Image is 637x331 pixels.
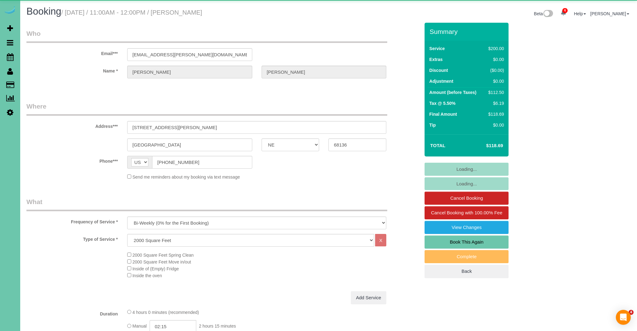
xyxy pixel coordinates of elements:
[574,11,586,16] a: Help
[486,56,504,63] div: $0.00
[429,111,457,117] label: Final Amount
[590,11,629,16] a: [PERSON_NAME]
[199,324,236,329] span: 2 hours 15 minutes
[431,210,502,215] span: Cancel Booking with 100.00% Fee
[429,100,455,106] label: Tax @ 5.50%
[133,324,147,329] span: Manual
[486,111,504,117] div: $118.69
[133,259,191,264] span: 2000 Square Feet Move in/out
[467,143,503,148] h4: $118.69
[486,45,504,52] div: $200.00
[133,310,199,315] span: 4 hours 0 minutes (recommended)
[425,265,509,278] a: Back
[486,67,504,73] div: ($0.00)
[429,56,443,63] label: Extras
[425,192,509,205] a: Cancel Booking
[430,143,445,148] strong: Total
[133,273,162,278] span: Inside the oven
[26,29,387,43] legend: Who
[425,221,509,234] a: View Changes
[22,234,123,242] label: Type of Service *
[534,11,553,16] a: Beta
[4,6,16,15] img: Automaid Logo
[562,8,568,13] span: 6
[133,253,194,258] span: 2000 Square Feet Spring Clean
[133,266,179,271] span: Inside of (Empty) Fridge
[429,78,453,84] label: Adjustment
[22,309,123,317] label: Duration
[429,89,476,96] label: Amount (before Taxes)
[616,310,631,325] div: Open Intercom Messenger
[486,89,504,96] div: $112.50
[22,66,123,74] label: Name *
[425,206,509,219] a: Cancel Booking with 100.00% Fee
[629,310,634,315] span: 4
[26,102,387,116] legend: Where
[351,291,387,304] a: Add Service
[429,45,445,52] label: Service
[543,10,553,18] img: New interface
[429,122,436,128] label: Tip
[486,122,504,128] div: $0.00
[61,9,202,16] small: / [DATE] / 11:00AM - 12:00PM / [PERSON_NAME]
[557,6,570,20] a: 6
[429,67,448,73] label: Discount
[430,28,505,35] h3: Summary
[26,6,61,17] span: Booking
[26,197,387,211] legend: What
[22,217,123,225] label: Frequency of Service *
[486,100,504,106] div: $6.19
[486,78,504,84] div: $0.00
[133,175,240,179] span: Send me reminders about my booking via text message
[425,235,509,249] a: Book This Again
